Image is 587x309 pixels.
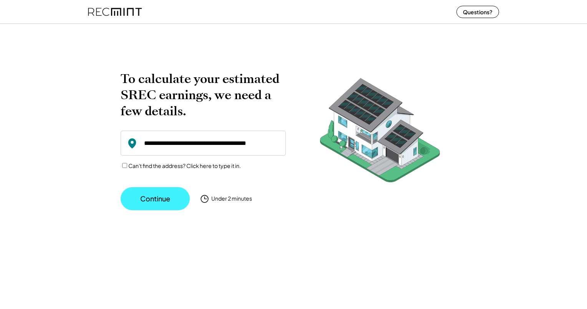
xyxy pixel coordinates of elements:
[121,71,286,119] h2: To calculate your estimated SREC earnings, we need a few details.
[211,195,252,203] div: Under 2 minutes
[305,71,455,194] img: RecMintArtboard%207.png
[88,2,142,22] img: recmint-logotype%403x%20%281%29.jpeg
[456,6,499,18] button: Questions?
[121,187,190,210] button: Continue
[128,162,241,169] label: Can't find the address? Click here to type it in.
